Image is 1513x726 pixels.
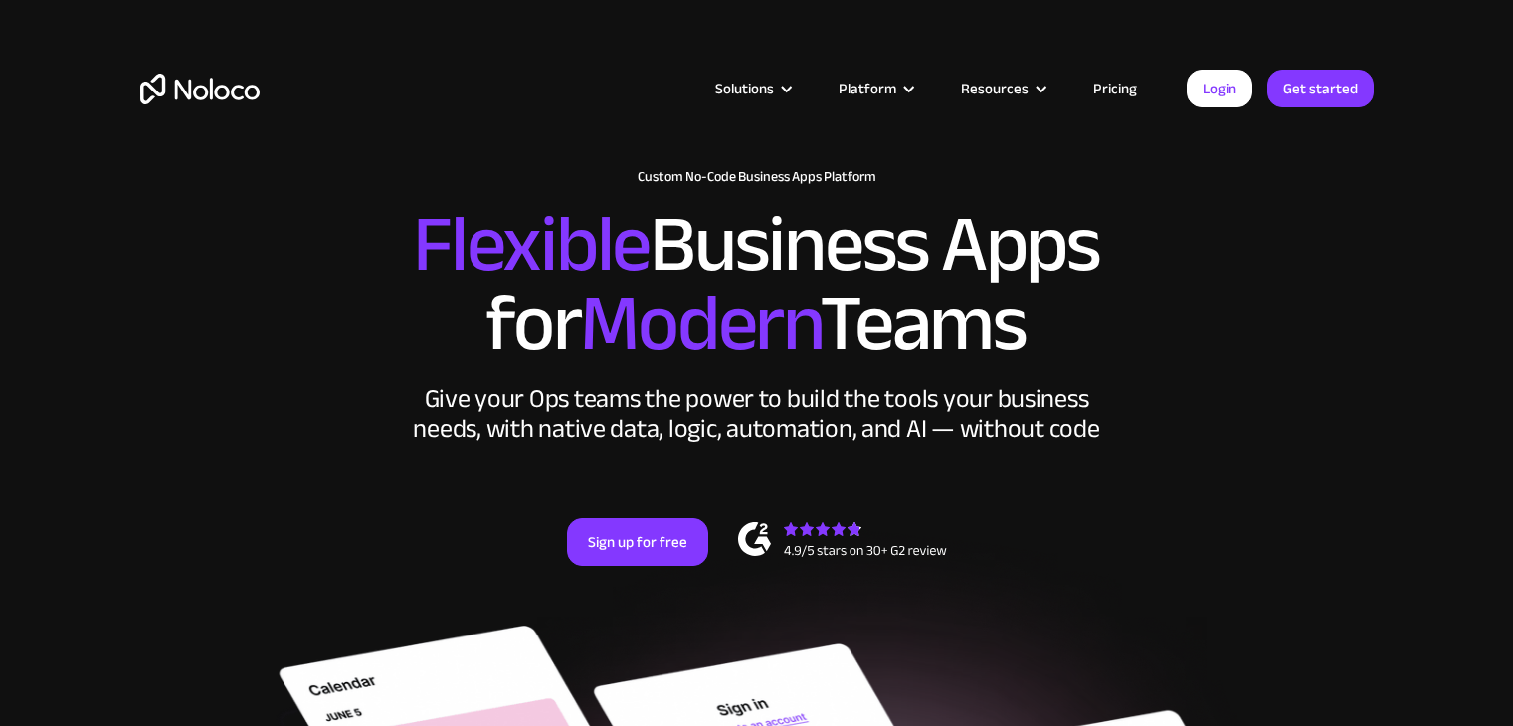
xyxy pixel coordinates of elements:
[936,76,1068,101] div: Resources
[1267,70,1374,107] a: Get started
[567,518,708,566] a: Sign up for free
[690,76,814,101] div: Solutions
[839,76,896,101] div: Platform
[1068,76,1162,101] a: Pricing
[961,76,1029,101] div: Resources
[814,76,936,101] div: Platform
[1187,70,1252,107] a: Login
[413,170,650,318] span: Flexible
[580,250,820,398] span: Modern
[715,76,774,101] div: Solutions
[409,384,1105,444] div: Give your Ops teams the power to build the tools your business needs, with native data, logic, au...
[140,74,260,104] a: home
[140,205,1374,364] h2: Business Apps for Teams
